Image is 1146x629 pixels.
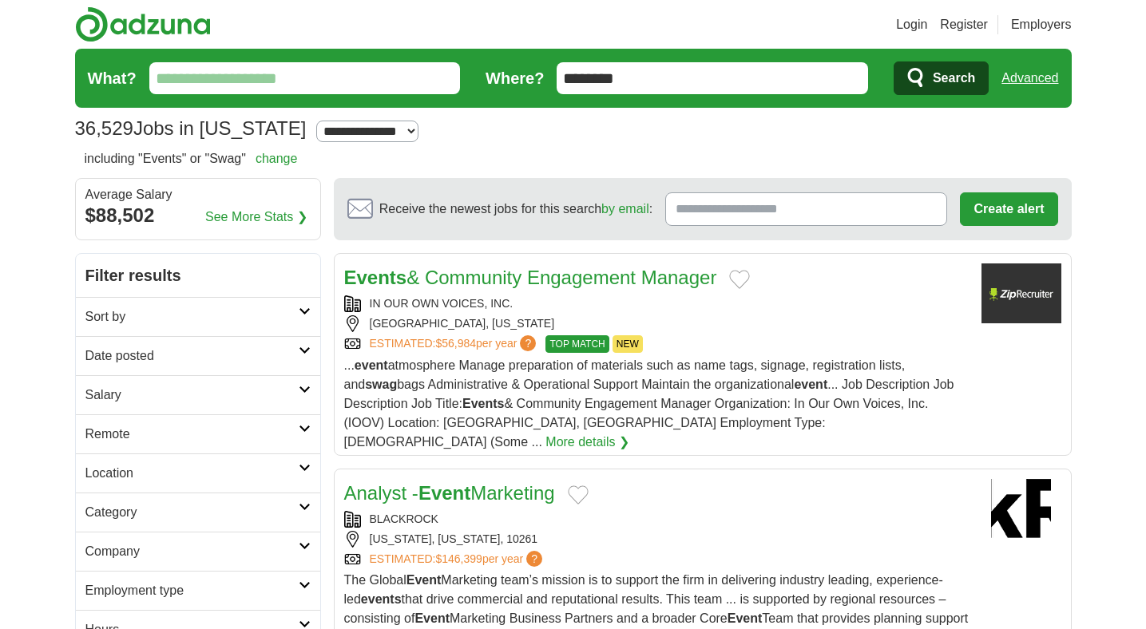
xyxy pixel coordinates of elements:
[256,152,298,165] a: change
[344,482,555,504] a: Analyst -EventMarketing
[894,61,989,95] button: Search
[344,295,969,312] div: IN OUR OWN VOICES, INC.
[344,358,954,449] span: ... atmosphere Manage preparation of materials such as name tags, signage, registration lists, an...
[85,581,299,600] h2: Employment type
[76,493,320,532] a: Category
[85,425,299,444] h2: Remote
[85,149,298,168] h2: including "Events" or "Swag"
[85,386,299,405] h2: Salary
[85,464,299,483] h2: Location
[76,375,320,414] a: Salary
[520,335,536,351] span: ?
[435,552,482,565] span: $146,399
[981,263,1061,323] img: Company logo
[75,117,307,139] h1: Jobs in [US_STATE]
[85,307,299,326] h2: Sort by
[1001,62,1058,94] a: Advanced
[940,15,988,34] a: Register
[344,531,969,548] div: [US_STATE], [US_STATE], 10261
[76,336,320,375] a: Date posted
[76,254,320,297] h2: Filter results
[370,335,540,353] a: ESTIMATED:$56,984per year?
[960,192,1057,226] button: Create alert
[85,188,311,201] div: Average Salary
[76,453,320,493] a: Location
[361,592,402,606] strong: events
[545,335,609,353] span: TOP MATCH
[981,479,1061,539] img: BlackRock logo
[355,358,388,372] strong: event
[1011,15,1072,34] a: Employers
[406,573,442,587] strong: Event
[601,202,649,216] a: by email
[379,200,652,219] span: Receive the newest jobs for this search :
[344,267,717,288] a: Events& Community Engagement Manager
[545,433,629,452] a: More details ❯
[205,208,307,227] a: See More Stats ❯
[462,397,504,410] strong: Events
[85,201,311,230] div: $88,502
[418,482,470,504] strong: Event
[365,378,397,391] strong: swag
[76,297,320,336] a: Sort by
[526,551,542,567] span: ?
[344,315,969,332] div: [GEOGRAPHIC_DATA], [US_STATE]
[896,15,927,34] a: Login
[75,6,211,42] img: Adzuna logo
[370,551,546,568] a: ESTIMATED:$146,399per year?
[76,414,320,453] a: Remote
[414,611,450,625] strong: Event
[85,542,299,561] h2: Company
[76,532,320,571] a: Company
[85,503,299,522] h2: Category
[88,66,137,90] label: What?
[568,485,589,504] button: Add to favorite jobs
[370,512,438,525] a: BLACKROCK
[933,62,975,94] span: Search
[728,611,763,625] strong: Event
[486,66,544,90] label: Where?
[75,114,133,143] span: 36,529
[729,270,750,289] button: Add to favorite jobs
[613,335,643,353] span: NEW
[794,378,827,391] strong: event
[435,337,476,350] span: $56,984
[85,346,299,366] h2: Date posted
[344,267,407,288] strong: Events
[76,571,320,610] a: Employment type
